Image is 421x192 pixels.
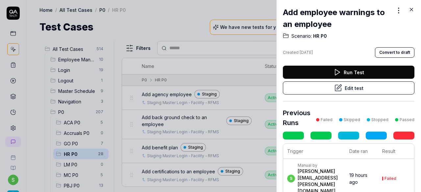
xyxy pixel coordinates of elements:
time: 19 hours ago [349,172,367,185]
button: Convert to draft [375,47,414,58]
h2: Add employee warnings to an employee [283,7,393,30]
div: Passed [400,117,414,123]
div: Failed [384,177,396,181]
button: Run Test [283,66,414,79]
h3: Previous Runs [283,108,316,128]
span: s [287,175,295,182]
time: [DATE] [300,50,313,55]
button: Edit test [283,81,414,95]
th: Trigger [283,144,345,159]
th: Result [378,144,414,159]
div: Manual by [298,163,343,168]
div: Created [283,50,313,55]
span: HR P0 [312,33,327,39]
div: Skipped [344,117,360,123]
div: Stopped [371,117,388,123]
th: Date ran [345,144,378,159]
div: Failed [321,117,333,123]
span: Scenario: [291,33,312,39]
